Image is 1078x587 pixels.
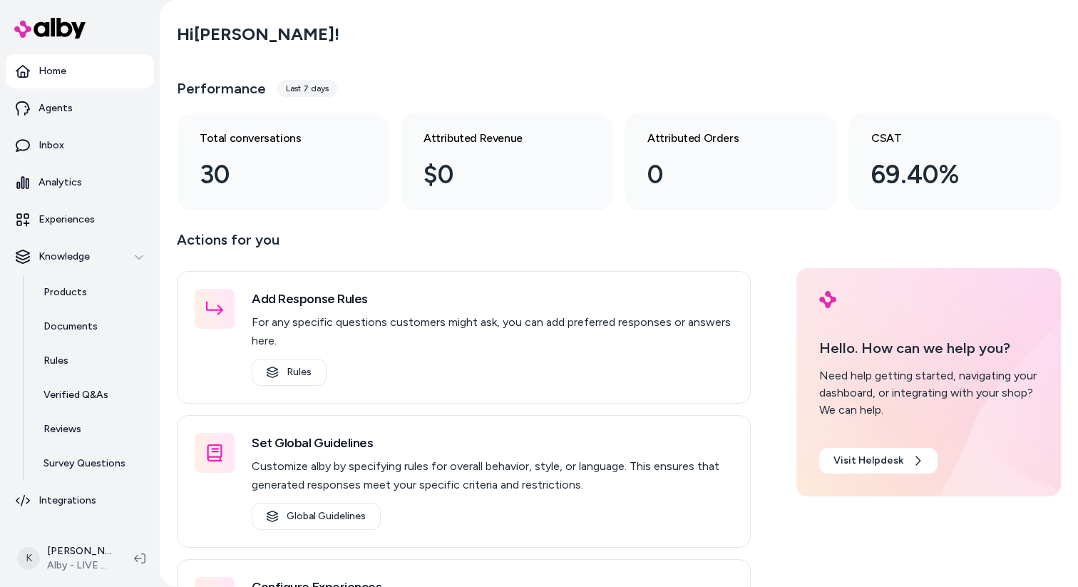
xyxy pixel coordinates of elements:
p: Survey Questions [43,456,125,471]
p: Knowledge [38,250,90,264]
button: K[PERSON_NAME]Alby - LIVE on [DOMAIN_NAME] [9,536,123,581]
a: Rules [29,344,154,378]
a: Integrations [6,484,154,518]
a: Rules [252,359,327,386]
button: Knowledge [6,240,154,274]
div: 0 [647,155,791,194]
p: Integrations [38,494,96,508]
a: Attributed Revenue $0 [401,113,613,211]
h3: Performance [177,78,266,98]
div: Last 7 days [277,80,337,97]
a: Verified Q&As [29,378,154,412]
h3: Attributed Revenue [423,130,568,147]
p: Documents [43,320,98,334]
div: 30 [200,155,344,194]
h3: Total conversations [200,130,344,147]
div: Need help getting started, navigating your dashboard, or integrating with your shop? We can help. [819,367,1038,419]
p: [PERSON_NAME] [47,544,111,558]
p: Agents [38,101,73,116]
h3: Set Global Guidelines [252,433,733,453]
a: Survey Questions [29,446,154,481]
h3: Add Response Rules [252,289,733,309]
a: Attributed Orders 0 [625,113,837,211]
h2: Hi [PERSON_NAME] ! [177,24,339,45]
p: Reviews [43,422,81,437]
p: Customize alby by specifying rules for overall behavior, style, or language. This ensures that ge... [252,457,733,494]
a: Visit Helpdesk [819,448,938,474]
h3: CSAT [871,130,1015,147]
a: Global Guidelines [252,503,381,530]
p: Rules [43,354,68,368]
a: Documents [29,310,154,344]
p: For any specific questions customers might ask, you can add preferred responses or answers here. [252,313,733,350]
p: Home [38,64,66,78]
a: CSAT 69.40% [848,113,1061,211]
div: $0 [423,155,568,194]
img: alby Logo [819,291,836,308]
a: Agents [6,91,154,126]
a: Reviews [29,412,154,446]
p: Hello. How can we help you? [819,337,1038,359]
a: Inbox [6,128,154,163]
span: K [17,547,40,570]
p: Actions for you [177,228,751,262]
a: Experiences [6,203,154,237]
h3: Attributed Orders [647,130,791,147]
span: Alby - LIVE on [DOMAIN_NAME] [47,558,111,573]
a: Home [6,54,154,88]
a: Analytics [6,165,154,200]
p: Verified Q&As [43,388,108,402]
img: alby Logo [14,18,86,39]
div: 69.40% [871,155,1015,194]
a: Total conversations 30 [177,113,389,211]
p: Products [43,285,87,300]
p: Inbox [38,138,64,153]
a: Products [29,275,154,310]
p: Analytics [38,175,82,190]
p: Experiences [38,213,95,227]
